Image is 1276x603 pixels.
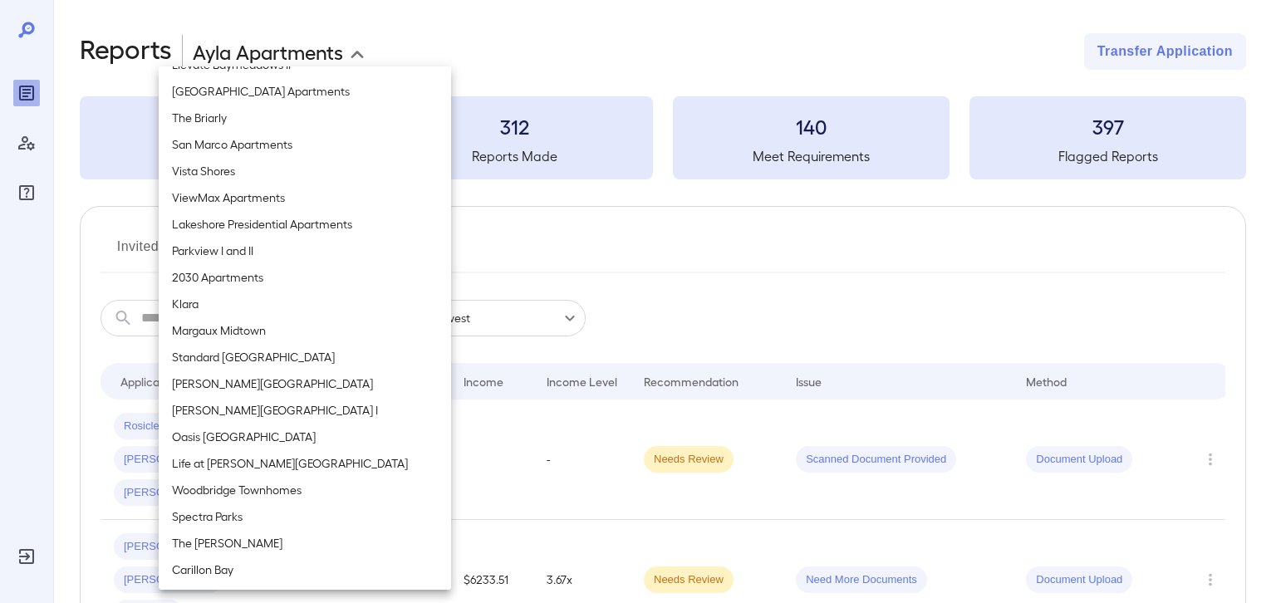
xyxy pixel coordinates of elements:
[159,78,451,105] li: [GEOGRAPHIC_DATA] Apartments
[159,158,451,184] li: Vista Shores
[159,238,451,264] li: Parkview I and II
[159,556,451,583] li: Carillon Bay
[159,264,451,291] li: 2030 Apartments
[159,477,451,503] li: Woodbridge Townhomes
[159,450,451,477] li: Life at [PERSON_NAME][GEOGRAPHIC_DATA]
[159,344,451,370] li: Standard [GEOGRAPHIC_DATA]
[159,503,451,530] li: Spectra Parks
[159,370,451,397] li: [PERSON_NAME][GEOGRAPHIC_DATA]
[159,397,451,424] li: [PERSON_NAME][GEOGRAPHIC_DATA] I
[159,317,451,344] li: Margaux Midtown
[159,184,451,211] li: ViewMax Apartments
[159,211,451,238] li: Lakeshore Presidential Apartments
[159,530,451,556] li: The [PERSON_NAME]
[159,424,451,450] li: Oasis [GEOGRAPHIC_DATA]
[159,105,451,131] li: The Briarly
[159,131,451,158] li: San Marco Apartments
[159,291,451,317] li: Klara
